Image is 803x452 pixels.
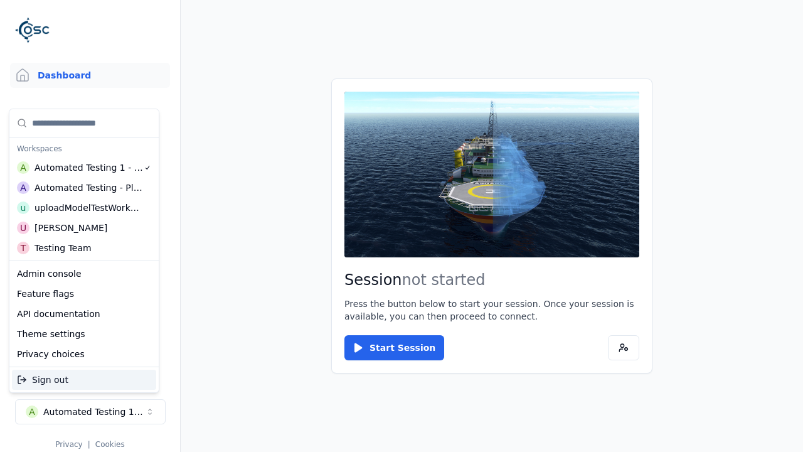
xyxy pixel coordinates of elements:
div: Suggestions [9,109,159,261]
div: API documentation [12,304,156,324]
div: Sign out [12,370,156,390]
div: T [17,242,29,254]
div: Suggestions [9,261,159,367]
div: Workspaces [12,140,156,158]
div: Privacy choices [12,344,156,364]
div: Testing Team [35,242,92,254]
div: Automated Testing - Playwright [35,181,143,194]
div: A [17,181,29,194]
div: Theme settings [12,324,156,344]
div: U [17,222,29,234]
div: u [17,202,29,214]
div: Admin console [12,264,156,284]
div: [PERSON_NAME] [35,222,107,234]
div: Suggestions [9,367,159,392]
div: Feature flags [12,284,156,304]
div: uploadModelTestWorkspace [35,202,142,214]
div: Automated Testing 1 - Playwright [35,161,144,174]
div: A [17,161,29,174]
